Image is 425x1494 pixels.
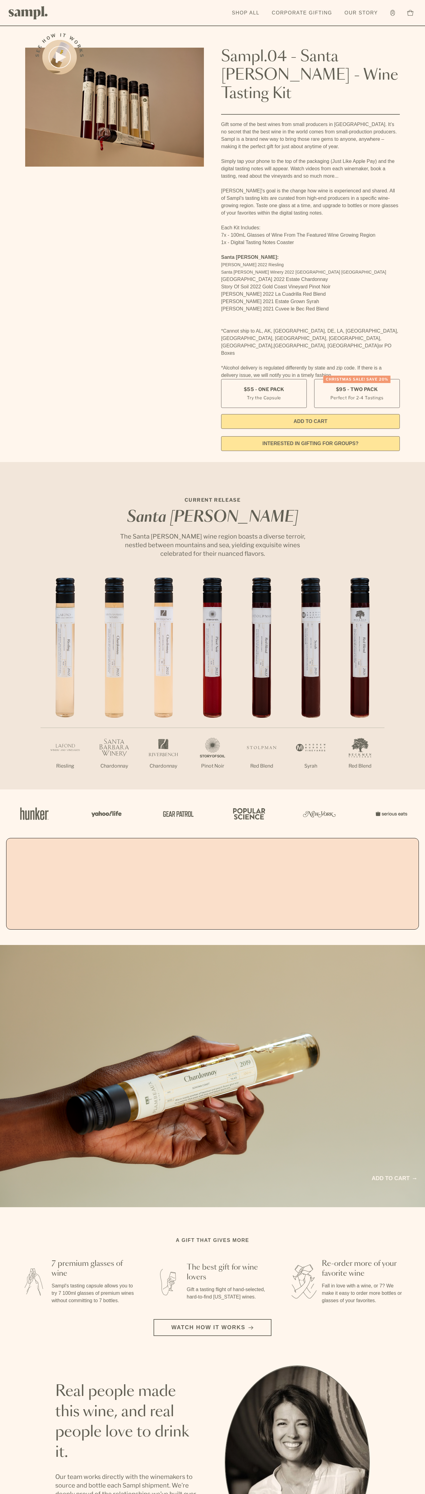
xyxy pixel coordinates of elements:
h1: Sampl.04 - Santa [PERSON_NAME] - Wine Tasting Kit [221,48,400,103]
a: Add to cart [372,1174,416,1183]
span: Santa [PERSON_NAME] Winery 2022 [GEOGRAPHIC_DATA] [GEOGRAPHIC_DATA] [221,270,386,275]
li: 2 / 7 [90,578,139,789]
small: Try the Capsule [247,394,281,401]
p: Syrah [286,762,335,770]
img: Sampl.04 - Santa Barbara - Wine Tasting Kit [25,48,204,167]
span: , [272,343,274,348]
p: CURRENT RELEASE [114,496,311,504]
button: Watch how it works [154,1319,271,1336]
h2: A gift that gives more [176,1237,249,1244]
a: Corporate Gifting [269,6,335,20]
p: Fall in love with a wine, or 7? We make it easy to order more bottles or glasses of your favorites. [322,1282,405,1304]
li: 7 / 7 [335,578,384,789]
li: 3 / 7 [139,578,188,789]
img: Sampl logo [9,6,48,19]
p: Red Blend [237,762,286,770]
p: Riesling [41,762,90,770]
li: [PERSON_NAME] 2022 La Cuadrilla Red Blend [221,290,400,298]
p: Gift a tasting flight of hand-selected, hard-to-find [US_STATE] wines. [187,1286,270,1301]
li: 6 / 7 [286,578,335,789]
button: See how it works [42,40,77,74]
li: 5 / 7 [237,578,286,789]
li: [PERSON_NAME] 2021 Estate Grown Syrah [221,298,400,305]
li: 1 / 7 [41,578,90,789]
span: [GEOGRAPHIC_DATA], [GEOGRAPHIC_DATA] [274,343,379,348]
img: Artboard_4_28b4d326-c26e-48f9-9c80-911f17d6414e_x450.png [230,800,267,827]
h3: Re-order more of your favorite wine [322,1259,405,1279]
h3: The best gift for wine lovers [187,1263,270,1282]
span: $95 - Two Pack [336,386,378,393]
h3: 7 premium glasses of wine [52,1259,135,1279]
div: Gift some of the best wines from small producers in [GEOGRAPHIC_DATA]. It’s no secret that the be... [221,121,400,379]
p: Chardonnay [139,762,188,770]
img: Artboard_3_0b291449-6e8c-4d07-b2c2-3f3601a19cd1_x450.png [301,800,338,827]
p: Sampl's tasting capsule allows you to try 7 100ml glasses of premium wines without committing to ... [52,1282,135,1304]
small: Perfect For 2-4 Tastings [330,394,383,401]
p: Pinot Noir [188,762,237,770]
button: Add to Cart [221,414,400,429]
li: 4 / 7 [188,578,237,789]
img: Artboard_6_04f9a106-072f-468a-bdd7-f11783b05722_x450.png [87,800,124,827]
li: Story Of Soil 2022 Gold Coast Vineyard Pinot Noir [221,283,400,290]
a: interested in gifting for groups? [221,436,400,451]
p: Red Blend [335,762,384,770]
div: Christmas SALE! Save 20% [323,376,391,383]
a: Our Story [341,6,381,20]
img: Artboard_5_7fdae55a-36fd-43f7-8bfd-f74a06a2878e_x450.png [158,800,195,827]
img: Artboard_1_c8cd28af-0030-4af1-819c-248e302c7f06_x450.png [16,800,53,827]
span: [PERSON_NAME] 2022 Riesling [221,262,284,267]
li: [GEOGRAPHIC_DATA] 2022 Estate Chardonnay [221,276,400,283]
img: Artboard_7_5b34974b-f019-449e-91fb-745f8d0877ee_x450.png [372,800,409,827]
h2: Real people made this wine, and real people love to drink it. [55,1381,200,1463]
li: [PERSON_NAME] 2021 Cuvee le Bec Red Blend [221,305,400,313]
em: Santa [PERSON_NAME] [127,510,298,525]
p: The Santa [PERSON_NAME] wine region boasts a diverse terroir, nestled between mountains and sea, ... [114,532,311,558]
a: Shop All [229,6,263,20]
span: $55 - One Pack [244,386,284,393]
strong: Santa [PERSON_NAME]: [221,255,279,260]
p: Chardonnay [90,762,139,770]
